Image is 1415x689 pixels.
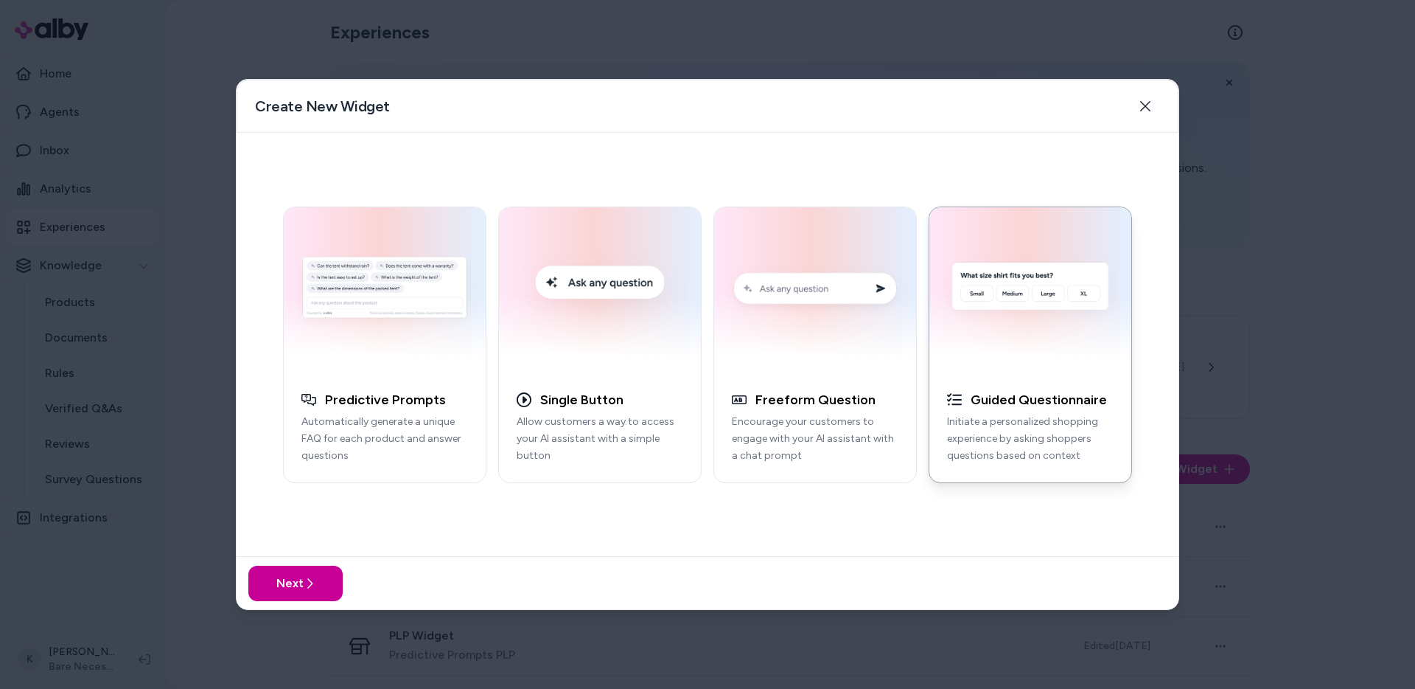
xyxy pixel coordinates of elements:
[723,216,907,365] img: Conversation Prompt Example
[293,216,477,365] img: Generative Q&A Example
[971,392,1107,409] h3: Guided Questionnaire
[938,216,1122,365] img: AI Initial Question Example
[508,216,692,365] img: Single Button Embed Example
[248,566,343,601] button: Next
[301,414,468,464] p: Automatically generate a unique FAQ for each product and answer questions
[540,392,623,409] h3: Single Button
[498,207,702,483] button: Single Button Embed ExampleSingle ButtonAllow customers a way to access your AI assistant with a ...
[283,207,486,483] button: Generative Q&A ExamplePredictive PromptsAutomatically generate a unique FAQ for each product and ...
[755,392,876,409] h3: Freeform Question
[713,207,917,483] button: Conversation Prompt ExampleFreeform QuestionEncourage your customers to engage with your AI assis...
[947,414,1114,464] p: Initiate a personalized shopping experience by asking shoppers questions based on context
[325,392,446,409] h3: Predictive Prompts
[929,207,1132,483] button: AI Initial Question ExampleGuided QuestionnaireInitiate a personalized shopping experience by ask...
[732,414,898,464] p: Encourage your customers to engage with your AI assistant with a chat prompt
[255,96,390,117] h2: Create New Widget
[517,414,683,464] p: Allow customers a way to access your AI assistant with a simple button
